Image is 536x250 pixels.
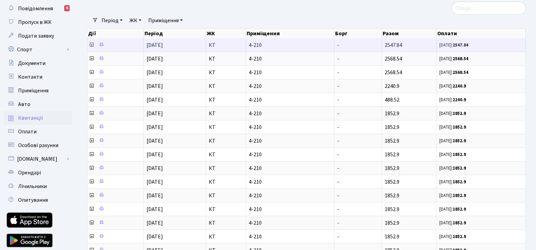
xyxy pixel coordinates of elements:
[337,110,339,117] span: -
[337,55,339,63] span: -
[3,111,72,125] a: Квитанції
[147,206,163,213] span: [DATE]
[18,196,48,204] span: Опитування
[439,193,466,199] small: [DATE]:
[3,15,72,29] a: Пропуск в ЖК
[385,123,399,131] span: 1852.9
[209,207,243,212] span: КТ
[147,69,163,76] span: [DATE]
[209,42,243,48] span: КТ
[452,2,526,15] input: Пошук...
[209,56,243,62] span: КТ
[439,56,468,62] small: [DATE]:
[453,69,468,76] b: 2568.54
[453,124,466,130] b: 1852.9
[147,192,163,199] span: [DATE]
[147,165,163,172] span: [DATE]
[385,110,399,117] span: 1852.9
[3,43,72,56] a: Спорт
[3,56,72,70] a: Документи
[249,179,332,185] span: 4-210
[249,207,332,212] span: 4-210
[453,193,466,199] b: 1852.9
[439,152,466,158] small: [DATE]:
[87,29,144,38] th: Дії
[18,101,30,108] span: Авто
[249,97,332,103] span: 4-210
[209,70,243,75] span: КТ
[18,169,41,176] span: Орендарі
[453,42,468,48] b: 2547.84
[147,55,163,63] span: [DATE]
[337,178,339,186] span: -
[439,69,468,76] small: [DATE]:
[249,166,332,171] span: 4-210
[147,219,163,227] span: [DATE]
[385,219,399,227] span: 1852.9
[385,55,402,63] span: 2568.54
[337,137,339,145] span: -
[209,179,243,185] span: КТ
[209,138,243,144] span: КТ
[147,233,163,240] span: [DATE]
[18,142,58,149] span: Особові рахунки
[385,96,399,104] span: 488.52
[147,137,163,145] span: [DATE]
[337,123,339,131] span: -
[209,220,243,226] span: КТ
[3,152,72,166] a: [DOMAIN_NAME]
[147,41,163,49] span: [DATE]
[385,178,399,186] span: 1852.9
[18,5,53,12] span: Повідомлення
[3,139,72,152] a: Особові рахунки
[337,233,339,240] span: -
[249,234,332,239] span: 4-210
[249,124,332,130] span: 4-210
[453,220,466,226] b: 1852.9
[3,2,72,15] a: Повідомлення6
[439,42,468,48] small: [DATE]:
[249,83,332,89] span: 4-210
[453,97,466,103] b: 2240.9
[249,193,332,198] span: 4-210
[453,138,466,144] b: 1852.9
[385,233,399,240] span: 1852.9
[439,83,466,89] small: [DATE]:
[3,166,72,180] a: Орендарі
[385,151,399,158] span: 1852.9
[439,206,466,212] small: [DATE]:
[147,110,163,117] span: [DATE]
[453,152,466,158] b: 1852.9
[147,96,163,104] span: [DATE]
[209,193,243,198] span: КТ
[382,29,437,38] th: Разом
[209,97,243,103] span: КТ
[146,15,185,26] a: Приміщення
[147,178,163,186] span: [DATE]
[385,165,399,172] span: 1852.9
[249,138,332,144] span: 4-210
[437,29,526,38] th: Оплати
[18,18,52,26] span: Пропуск в ЖК
[453,165,466,171] b: 1852.9
[144,29,206,38] th: Період
[453,83,466,89] b: 2240.9
[385,137,399,145] span: 1852.9
[439,165,466,171] small: [DATE]:
[337,41,339,49] span: -
[337,192,339,199] span: -
[439,234,466,240] small: [DATE]:
[209,166,243,171] span: КТ
[453,206,466,212] b: 1852.9
[3,29,72,43] a: Подати заявку
[127,15,144,26] a: ЖК
[334,29,382,38] th: Борг
[337,165,339,172] span: -
[147,123,163,131] span: [DATE]
[3,84,72,97] a: Приміщення
[18,73,42,81] span: Контакти
[3,193,72,207] a: Опитування
[439,179,466,185] small: [DATE]:
[439,138,466,144] small: [DATE]:
[439,124,466,130] small: [DATE]:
